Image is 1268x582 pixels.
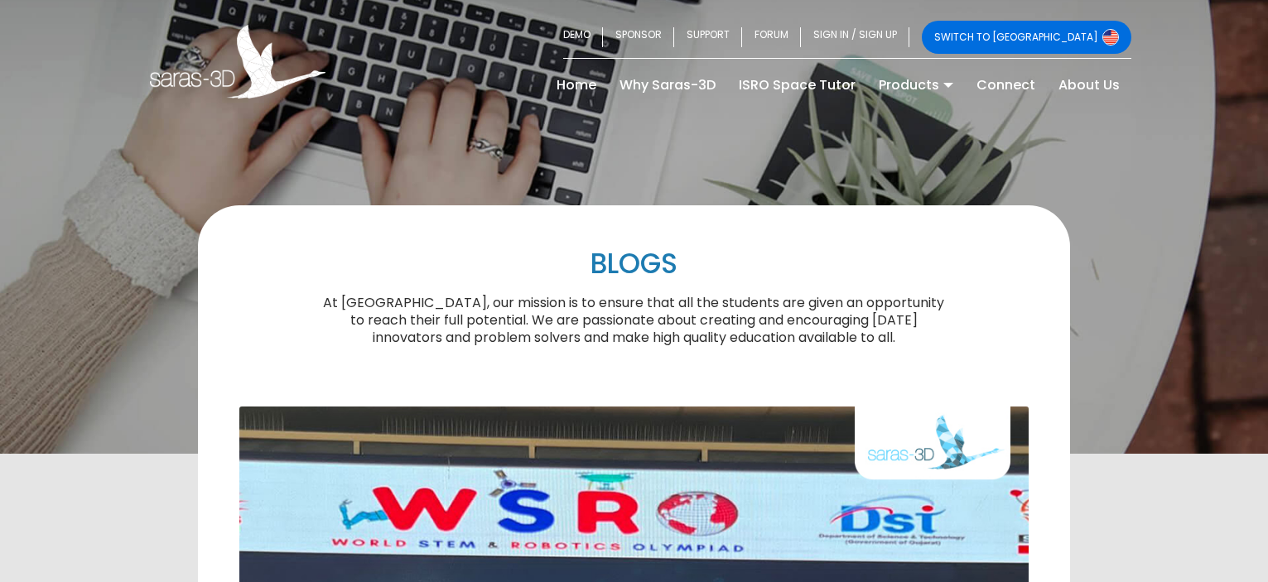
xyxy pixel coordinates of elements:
a: FORUM [742,21,801,54]
a: Products [867,72,965,99]
h3: BLOGS [317,247,950,282]
a: Why Saras-3D [608,72,727,99]
img: Switch to USA [1102,29,1119,46]
a: ISRO Space Tutor [727,72,867,99]
a: DEMO [563,21,603,54]
img: Saras 3D [150,25,326,99]
a: SUPPORT [674,21,742,54]
p: At [GEOGRAPHIC_DATA], our mission is to ensure that all the students are given an opportunity to ... [317,295,950,346]
a: SWITCH TO [GEOGRAPHIC_DATA] [922,21,1131,54]
a: Home [545,72,608,99]
a: SPONSOR [603,21,674,54]
a: SIGN IN / SIGN UP [801,21,909,54]
a: About Us [1047,72,1131,99]
a: Connect [965,72,1047,99]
